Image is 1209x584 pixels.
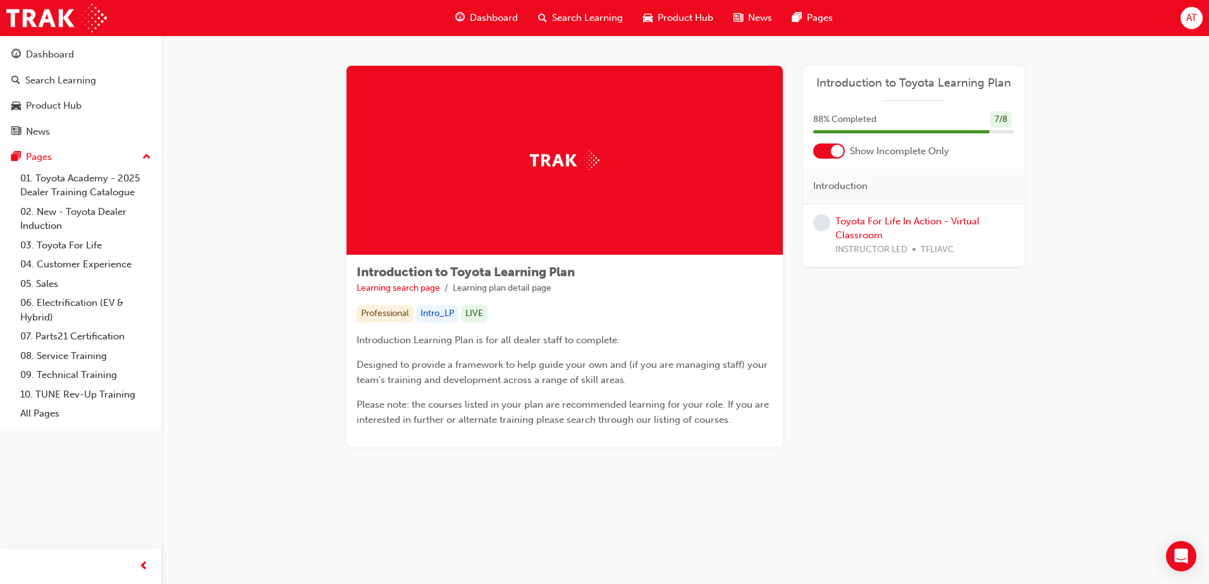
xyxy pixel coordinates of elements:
img: Trak [6,4,107,32]
span: Dashboard [470,11,518,25]
div: Intro_LP [416,305,458,322]
span: guage-icon [455,10,465,26]
span: Designed to provide a framework to help guide your own and (if you are managing staff) your team'... [357,359,770,386]
a: 03. Toyota For Life [15,236,156,255]
a: car-iconProduct Hub [633,5,723,31]
button: DashboardSearch LearningProduct HubNews [5,40,156,145]
div: Pages [26,150,52,164]
a: Product Hub [5,94,156,118]
span: up-icon [142,149,151,166]
div: Search Learning [25,73,96,88]
div: Dashboard [26,47,74,62]
span: Search Learning [552,11,623,25]
span: Pages [807,11,833,25]
span: Show Incomplete Only [850,144,949,159]
span: prev-icon [139,559,149,575]
a: pages-iconPages [782,5,843,31]
a: 09. Technical Training [15,365,156,385]
span: car-icon [11,100,21,112]
a: 04. Customer Experience [15,255,156,274]
div: Open Intercom Messenger [1166,541,1196,571]
div: News [26,125,50,139]
button: Pages [5,145,156,169]
span: Introduction [813,179,868,193]
a: 05. Sales [15,274,156,294]
div: Product Hub [26,99,82,113]
span: news-icon [733,10,743,26]
span: News [748,11,772,25]
span: AT [1186,11,1197,25]
div: 7 / 8 [990,111,1012,128]
a: All Pages [15,404,156,423]
span: TFLIAVC [921,243,954,257]
span: INSTRUCTOR LED [835,243,907,257]
span: learningRecordVerb_NONE-icon [813,214,830,231]
span: news-icon [11,126,21,138]
li: Learning plan detail page [453,281,551,296]
a: Dashboard [5,43,156,66]
span: car-icon [643,10,653,26]
span: Introduction to Toyota Learning Plan [357,265,575,279]
a: Introduction to Toyota Learning Plan [813,76,1014,90]
button: AT [1181,7,1203,29]
span: search-icon [11,75,20,87]
span: Please note: the courses listed in your plan are recommended learning for your role. If you are i... [357,399,771,425]
span: guage-icon [11,49,21,61]
a: 01. Toyota Academy - 2025 Dealer Training Catalogue [15,169,156,202]
a: Search Learning [5,69,156,92]
div: LIVE [461,305,488,322]
a: News [5,120,156,143]
span: Introduction Learning Plan is for all dealer staff to complete. [357,334,620,346]
img: Trak [530,150,599,170]
a: 10. TUNE Rev-Up Training [15,385,156,405]
div: Professional [357,305,414,322]
a: search-iconSearch Learning [528,5,633,31]
a: 08. Service Training [15,346,156,366]
a: guage-iconDashboard [445,5,528,31]
a: 02. New - Toyota Dealer Induction [15,202,156,236]
span: search-icon [538,10,547,26]
a: Learning search page [357,283,440,293]
a: 06. Electrification (EV & Hybrid) [15,293,156,327]
span: Product Hub [658,11,713,25]
a: 07. Parts21 Certification [15,327,156,346]
span: pages-icon [792,10,802,26]
a: Toyota For Life In Action - Virtual Classroom [835,216,979,241]
a: news-iconNews [723,5,782,31]
span: pages-icon [11,152,21,163]
span: 88 % Completed [813,113,876,127]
